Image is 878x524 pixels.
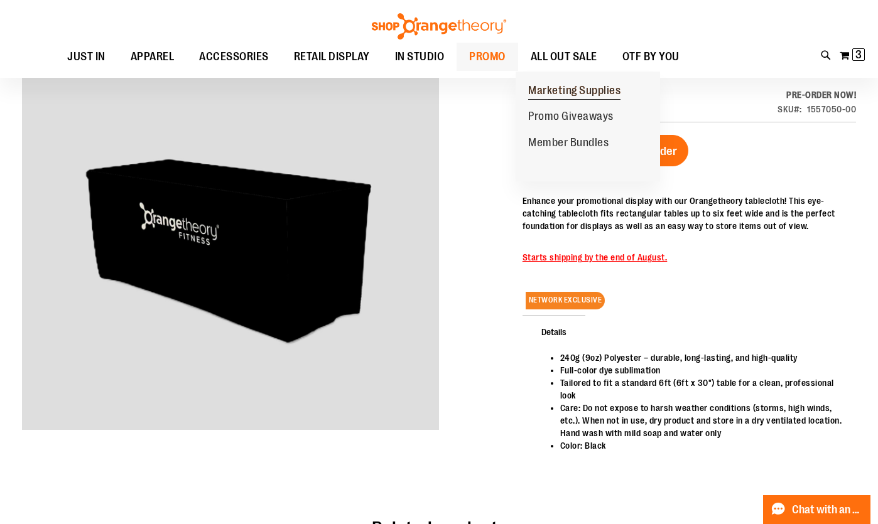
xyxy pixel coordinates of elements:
[560,439,843,452] li: Color: Black
[22,13,439,430] img: OTF 6 foot Sub Dyed Table Cloth
[528,136,609,152] span: Member Bundles
[528,84,621,100] span: Marketing Supplies
[22,15,439,432] div: carousel
[560,364,843,377] li: Full-color dye sublimation
[778,88,856,101] div: PRE-ORDER NOW!
[523,315,585,348] span: Details
[855,48,862,61] span: 3
[531,43,597,71] span: ALL OUT SALE
[131,43,175,71] span: APPAREL
[22,15,439,432] div: OTF 6 foot Sub Dyed Table Cloth
[528,110,614,126] span: Promo Giveaways
[199,43,269,71] span: ACCESSORIES
[67,43,106,71] span: JUST IN
[526,292,605,309] span: NETWORK EXCLUSIVE
[792,504,863,516] span: Chat with an Expert
[560,377,843,402] li: Tailored to fit a standard 6ft (6ft x 30") table for a clean, professional look
[523,252,668,262] span: Starts shipping by the end of August.
[560,402,843,439] li: Care: Do not expose to harsh weather conditions (storms, high winds, etc.). When not in use, dry ...
[622,43,680,71] span: OTF BY YOU
[469,43,506,71] span: PROMO
[763,495,871,524] button: Chat with an Expert
[778,104,802,114] strong: SKU
[395,43,445,71] span: IN STUDIO
[560,351,843,364] li: 240g (9oz) Polyester – durable, long-lasting, and high-quality
[523,195,856,232] p: Enhance your promotional display with our Orangetheory tablecloth! This eye-catching tablecloth f...
[370,13,508,40] img: Shop Orangetheory
[807,103,856,115] div: 1557050-00
[294,43,370,71] span: RETAIL DISPLAY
